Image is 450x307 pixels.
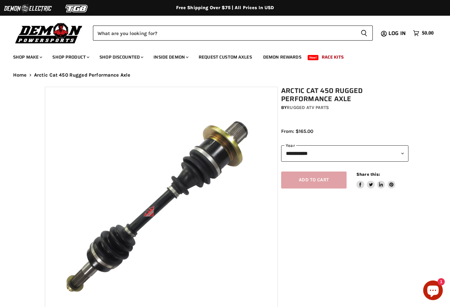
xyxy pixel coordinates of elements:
[93,26,355,41] input: Search
[194,50,257,64] a: Request Custom Axles
[47,50,93,64] a: Shop Product
[8,50,46,64] a: Shop Make
[388,29,406,37] span: Log in
[281,104,408,111] div: by
[93,26,373,41] form: Product
[287,105,329,110] a: Rugged ATV Parts
[34,72,131,78] span: Arctic Cat 450 Rugged Performance Axle
[258,50,306,64] a: Demon Rewards
[3,2,52,15] img: Demon Electric Logo 2
[355,26,373,41] button: Search
[317,50,349,64] a: Race Kits
[356,172,380,177] span: Share this:
[8,48,432,64] ul: Main menu
[13,21,85,45] img: Demon Powersports
[308,55,319,60] span: New!
[149,50,192,64] a: Inside Demon
[13,72,27,78] a: Home
[281,128,313,134] span: From: $165.00
[281,87,408,103] h1: Arctic Cat 450 Rugged Performance Axle
[386,30,410,36] a: Log in
[281,145,408,161] select: year
[52,2,101,15] img: TGB Logo 2
[410,28,437,38] a: $0.00
[95,50,147,64] a: Shop Discounted
[356,172,395,189] aside: Share this:
[421,280,445,302] inbox-online-store-chat: Shopify online store chat
[422,30,434,36] span: $0.00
